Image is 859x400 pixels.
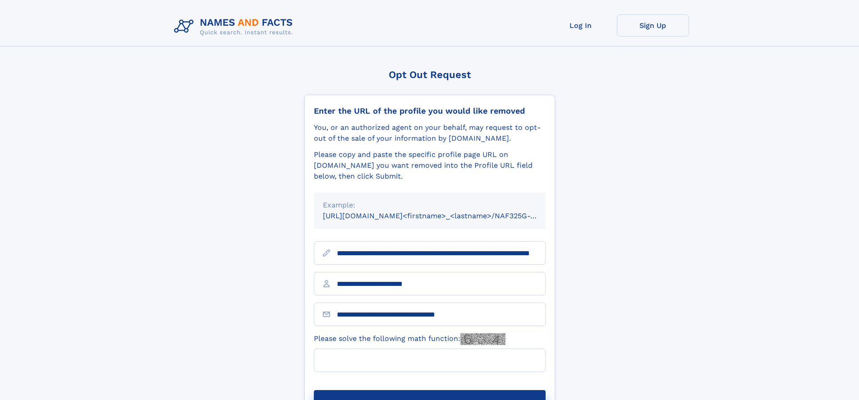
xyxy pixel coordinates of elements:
div: Example: [323,200,537,211]
div: You, or an authorized agent on your behalf, may request to opt-out of the sale of your informatio... [314,122,546,144]
a: Sign Up [617,14,689,37]
a: Log In [545,14,617,37]
label: Please solve the following math function: [314,333,505,345]
div: Please copy and paste the specific profile page URL on [DOMAIN_NAME] you want removed into the Pr... [314,149,546,182]
div: Enter the URL of the profile you would like removed [314,106,546,116]
small: [URL][DOMAIN_NAME]<firstname>_<lastname>/NAF325G-xxxxxxxx [323,211,563,220]
img: Logo Names and Facts [170,14,300,39]
div: Opt Out Request [304,69,555,80]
